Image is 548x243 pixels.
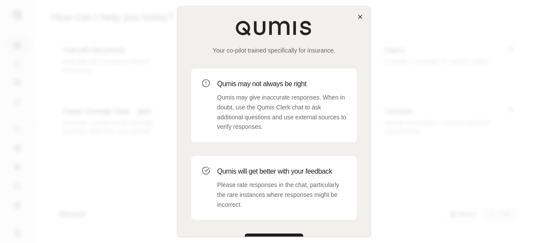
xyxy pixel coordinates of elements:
h3: Qumis will get better with your feedback [217,166,346,177]
p: Qumis may give inaccurate responses. When in doubt, use the Qumis Clerk chat to ask additional qu... [217,93,346,132]
h3: Qumis may not always be right [217,79,346,89]
p: Your co-pilot trained specifically for insurance. [191,46,357,55]
p: Please rate responses in the chat, particularly the rare instances where responses might be incor... [217,180,346,209]
img: Qumis Logo [235,20,313,36]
